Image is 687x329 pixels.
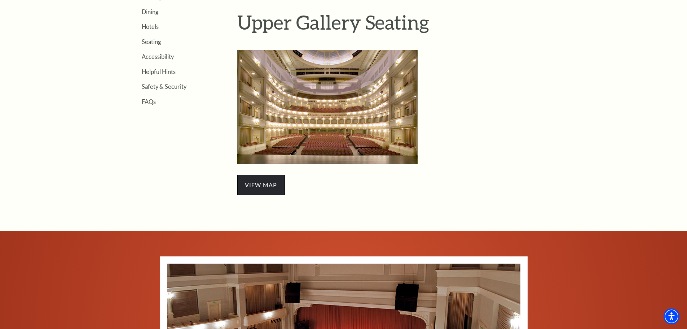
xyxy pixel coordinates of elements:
a: Safety & Security [142,83,186,90]
a: Accessibility [142,53,174,60]
a: Hotels [142,23,159,30]
a: Dining [142,8,158,15]
a: FAQs [142,98,156,105]
a: Seating [142,38,161,45]
h1: Upper Gallery Seating [237,10,567,40]
div: Accessibility Menu [664,308,679,324]
img: Upper Gallery Seatin [237,50,418,164]
a: Upper Gallery Seatin - open in a new tab [237,102,418,110]
a: view map - open in a new tab [237,180,285,189]
a: Helpful Hints [142,68,176,75]
span: view map [237,175,285,195]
